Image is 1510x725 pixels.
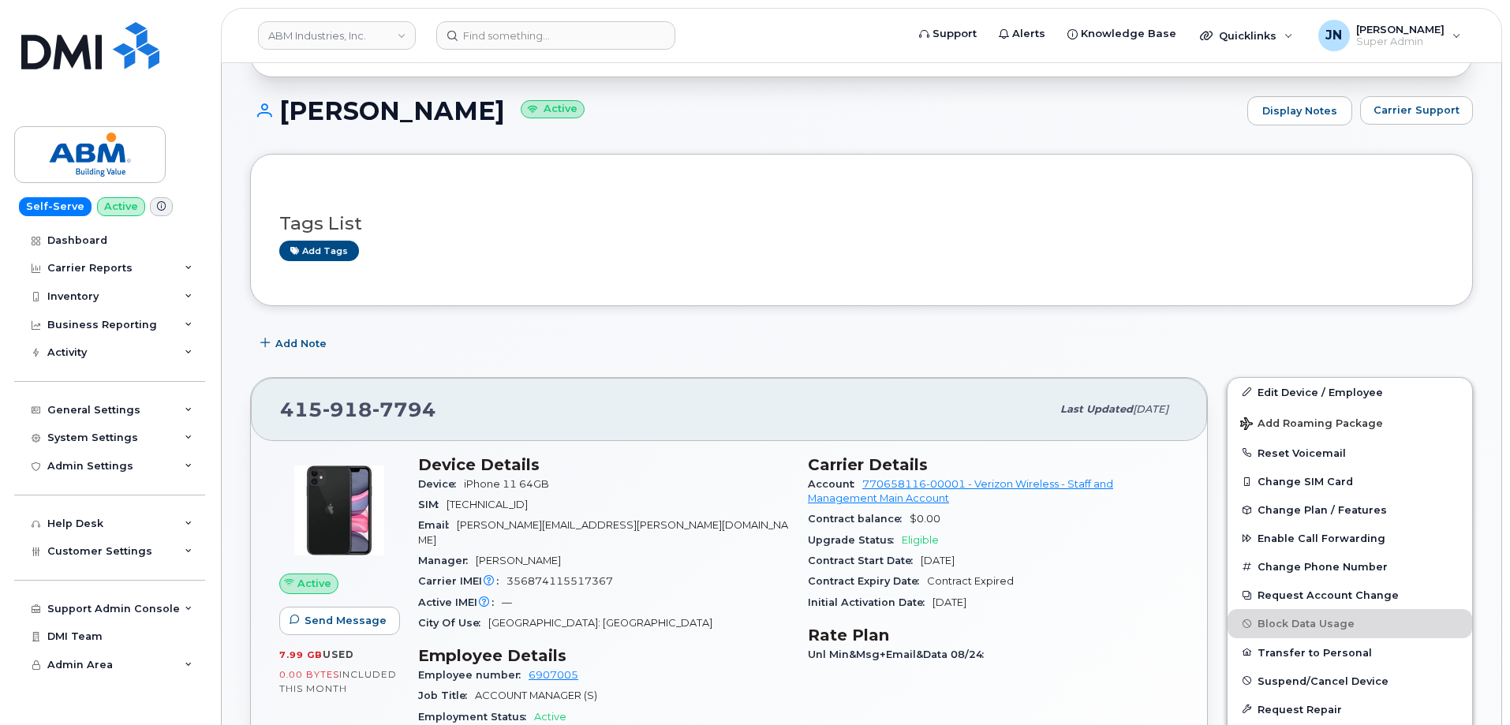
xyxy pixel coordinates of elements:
[534,711,566,723] span: Active
[1228,695,1472,723] button: Request Repair
[1258,675,1389,686] span: Suspend/Cancel Device
[418,519,457,531] span: Email
[1228,667,1472,695] button: Suspend/Cancel Device
[808,455,1179,474] h3: Carrier Details
[447,499,528,510] span: [TECHNICAL_ID]
[323,398,372,421] span: 918
[279,241,359,260] a: Add tags
[323,648,354,660] span: used
[1228,467,1472,495] button: Change SIM Card
[1189,20,1304,51] div: Quicklinks
[1356,23,1445,36] span: [PERSON_NAME]
[292,463,387,558] img: iPhone_11.jpg
[280,398,436,421] span: 415
[1228,638,1472,667] button: Transfer to Personal
[418,689,475,701] span: Job Title
[808,534,902,546] span: Upgrade Status
[521,100,585,118] small: Active
[279,668,397,694] span: included this month
[1247,96,1352,126] a: Display Notes
[372,398,436,421] span: 7794
[418,575,506,587] span: Carrier IMEI
[305,613,387,628] span: Send Message
[1228,609,1472,637] button: Block Data Usage
[1228,524,1472,552] button: Enable Call Forwarding
[529,669,578,681] a: 6907005
[418,596,502,608] span: Active IMEI
[418,555,476,566] span: Manager
[250,97,1239,125] h1: [PERSON_NAME]
[1258,504,1387,516] span: Change Plan / Features
[1228,378,1472,406] a: Edit Device / Employee
[1258,533,1385,544] span: Enable Call Forwarding
[921,555,955,566] span: [DATE]
[475,689,597,701] span: ACCOUNT MANAGER (S)
[902,534,939,546] span: Eligible
[279,669,339,680] span: 0.00 Bytes
[808,648,992,660] span: Unl Min&Msg+Email&Data 08/24
[908,18,988,50] a: Support
[910,513,940,525] span: $0.00
[988,18,1056,50] a: Alerts
[808,555,921,566] span: Contract Start Date
[1060,403,1133,415] span: Last updated
[418,499,447,510] span: SIM
[808,478,1113,504] a: 770658116-00001 - Verizon Wireless - Staff and Management Main Account
[1360,96,1473,125] button: Carrier Support
[1374,103,1460,118] span: Carrier Support
[297,576,331,591] span: Active
[808,575,927,587] span: Contract Expiry Date
[418,646,789,665] h3: Employee Details
[1012,26,1045,42] span: Alerts
[1228,406,1472,439] button: Add Roaming Package
[1356,36,1445,48] span: Super Admin
[279,649,323,660] span: 7.99 GB
[1228,439,1472,467] button: Reset Voicemail
[418,617,488,629] span: City Of Use
[933,596,966,608] span: [DATE]
[279,214,1444,234] h3: Tags List
[418,455,789,474] h3: Device Details
[418,519,788,545] span: [PERSON_NAME][EMAIL_ADDRESS][PERSON_NAME][DOMAIN_NAME]
[1081,26,1176,42] span: Knowledge Base
[476,555,561,566] span: [PERSON_NAME]
[808,513,910,525] span: Contract balance
[1228,495,1472,524] button: Change Plan / Features
[1133,403,1168,415] span: [DATE]
[933,26,977,42] span: Support
[927,575,1014,587] span: Contract Expired
[275,336,327,351] span: Add Note
[250,330,340,358] button: Add Note
[436,21,675,50] input: Find something...
[1240,417,1383,432] span: Add Roaming Package
[488,617,712,629] span: [GEOGRAPHIC_DATA]: [GEOGRAPHIC_DATA]
[1228,581,1472,609] button: Request Account Change
[1307,20,1472,51] div: Joe Nguyen Jr.
[418,669,529,681] span: Employee number
[258,21,416,50] a: ABM Industries, Inc.
[279,607,400,635] button: Send Message
[418,711,534,723] span: Employment Status
[808,478,862,490] span: Account
[464,478,549,490] span: iPhone 11 64GB
[1325,26,1342,45] span: JN
[418,478,464,490] span: Device
[808,626,1179,645] h3: Rate Plan
[1219,29,1276,42] span: Quicklinks
[506,575,613,587] span: 356874115517367
[502,596,512,608] span: —
[1228,552,1472,581] button: Change Phone Number
[808,596,933,608] span: Initial Activation Date
[1056,18,1187,50] a: Knowledge Base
